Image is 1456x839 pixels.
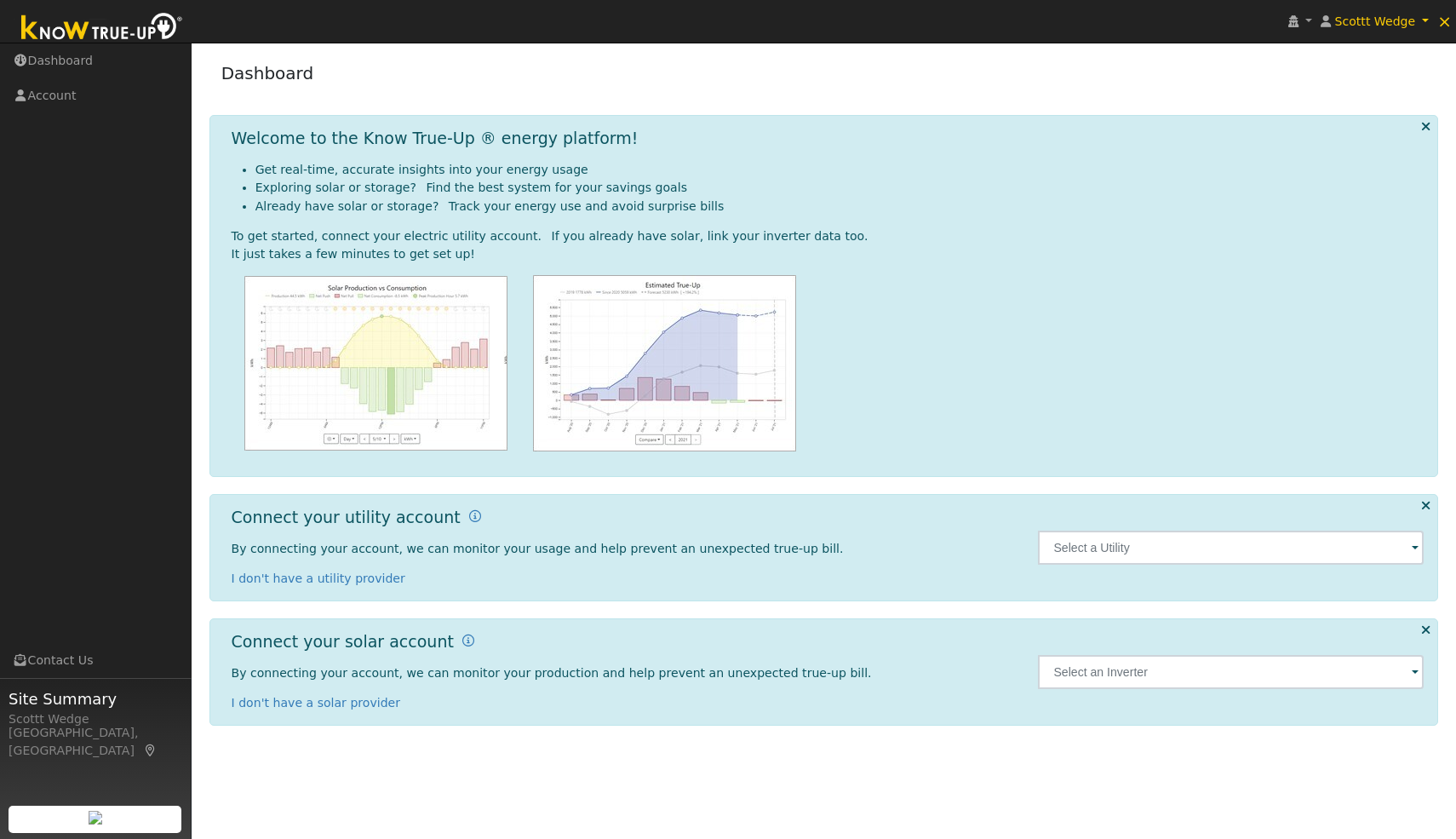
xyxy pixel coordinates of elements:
div: It just takes a few minutes to get set up! [232,245,1424,263]
li: Exploring solar or storage? Find the best system for your savings goals [255,179,1424,197]
span: × [1437,11,1452,32]
img: Know True-Up [13,9,192,48]
a: I don't have a utility provider [232,572,405,585]
h1: Connect your utility account [232,508,461,527]
a: Dashboard [221,63,314,83]
li: Get real-time, accurate insights into your energy usage [255,161,1424,179]
img: retrieve [89,811,102,825]
div: [GEOGRAPHIC_DATA], [GEOGRAPHIC_DATA] [9,724,182,760]
span: By connecting your account, we can monitor your production and help prevent an unexpected true-up... [232,666,872,680]
li: Already have solar or storage? Track your energy use and avoid surprise bills [255,198,1424,215]
span: Site Summary [9,687,182,710]
a: Map [143,744,158,757]
a: I don't have a solar provider [232,696,401,710]
div: To get started, connect your electric utility account. If you already have solar, link your inver... [232,227,1424,245]
span: Scottt Wedge [1335,14,1416,28]
div: Scottt Wedge [9,710,182,728]
h1: Connect your solar account [232,632,454,652]
span: By connecting your account, we can monitor your usage and help prevent an unexpected true-up bill. [232,542,844,555]
input: Select a Utility [1038,531,1424,565]
input: Select an Inverter [1038,655,1424,689]
h1: Welcome to the Know True-Up ® energy platform! [232,129,639,148]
